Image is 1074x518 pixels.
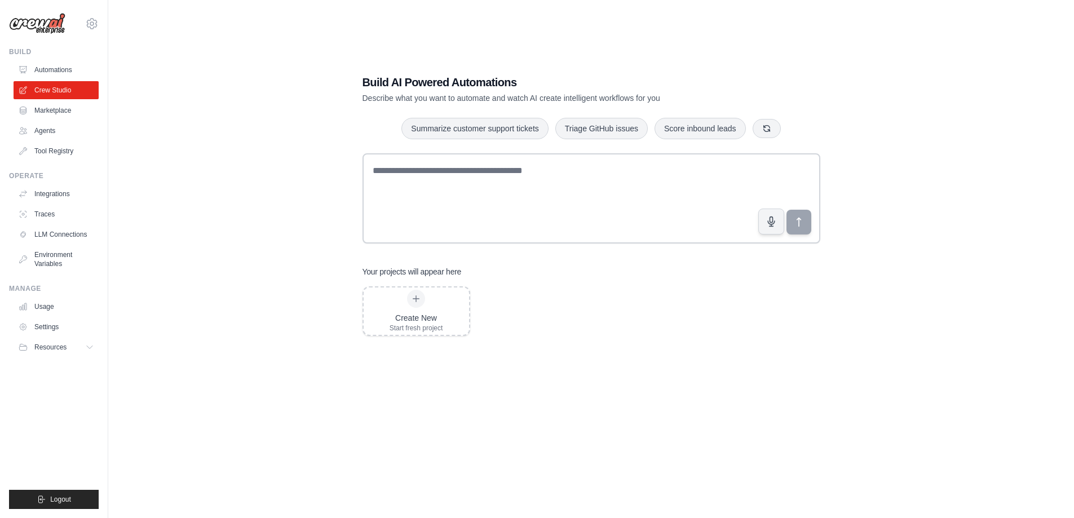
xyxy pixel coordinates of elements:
[34,343,67,352] span: Resources
[9,171,99,180] div: Operate
[9,13,65,34] img: Logo
[14,318,99,336] a: Settings
[14,142,99,160] a: Tool Registry
[14,81,99,99] a: Crew Studio
[363,74,741,90] h1: Build AI Powered Automations
[758,209,784,234] button: Click to speak your automation idea
[14,338,99,356] button: Resources
[363,266,462,277] h3: Your projects will appear here
[14,246,99,273] a: Environment Variables
[14,225,99,243] a: LLM Connections
[401,118,548,139] button: Summarize customer support tickets
[655,118,746,139] button: Score inbound leads
[9,284,99,293] div: Manage
[14,122,99,140] a: Agents
[555,118,648,139] button: Triage GitHub issues
[9,490,99,509] button: Logout
[14,185,99,203] a: Integrations
[14,205,99,223] a: Traces
[14,61,99,79] a: Automations
[14,298,99,316] a: Usage
[14,101,99,119] a: Marketplace
[363,92,741,104] p: Describe what you want to automate and watch AI create intelligent workflows for you
[753,119,781,138] button: Get new suggestions
[9,47,99,56] div: Build
[390,312,443,324] div: Create New
[50,495,71,504] span: Logout
[390,324,443,333] div: Start fresh project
